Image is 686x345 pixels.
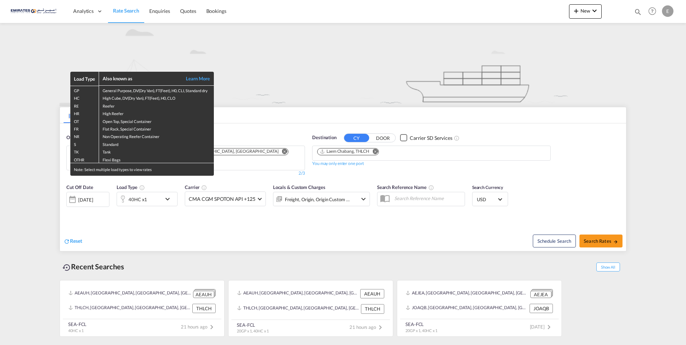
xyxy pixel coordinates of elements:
[99,147,214,155] td: Tank
[99,132,214,140] td: Non Operating Reefer Container
[70,117,99,124] td: OT
[99,124,214,132] td: Flat Rack, Special Container
[70,147,99,155] td: TK
[70,124,99,132] td: FR
[70,101,99,109] td: RE
[103,75,178,82] div: Also known as
[99,155,214,163] td: Flexi Bags
[70,86,99,94] td: GP
[70,140,99,147] td: S
[178,75,210,82] a: Learn More
[70,72,99,86] th: Load Type
[70,163,214,176] div: Note: Select multiple load types to view rates
[70,132,99,140] td: NR
[99,86,214,94] td: General Purpose, DV(Dry Van), FT(Feet), H0, CLI, Standard dry
[70,155,99,163] td: OTHR
[99,117,214,124] td: Open Top, Special Container
[99,140,214,147] td: Standard
[70,94,99,101] td: HC
[99,109,214,117] td: High Reefer
[99,94,214,101] td: High Cube, DV(Dry Van), FT(Feet), H0, CLO
[99,101,214,109] td: Reefer
[70,109,99,117] td: HR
